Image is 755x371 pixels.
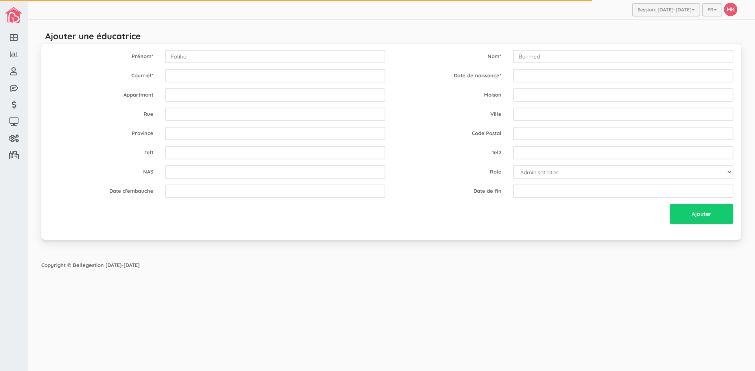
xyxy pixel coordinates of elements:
[45,31,141,41] h5: Ajouter une éducatrice
[391,127,507,137] label: Code Postal
[43,50,159,60] label: Prénom
[391,146,507,156] label: Tel2
[43,127,159,137] label: Province
[43,88,159,99] label: Appartment
[43,69,159,79] label: Courriel
[391,69,507,79] label: Date de naissance
[43,146,159,156] label: Tel1
[41,262,140,268] strong: Copyright © Bellegestion [DATE]-[DATE]
[722,340,747,363] iframe: chat widget
[670,204,733,224] input: Ajouter
[391,108,507,118] label: Ville
[391,50,507,60] label: Nom
[43,185,159,195] label: Date d'embauche
[391,88,507,99] label: Maison
[43,165,159,175] label: NAS
[5,7,22,23] img: image
[391,165,507,175] label: Role
[43,108,159,118] label: Rue
[391,185,507,195] label: Date de fin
